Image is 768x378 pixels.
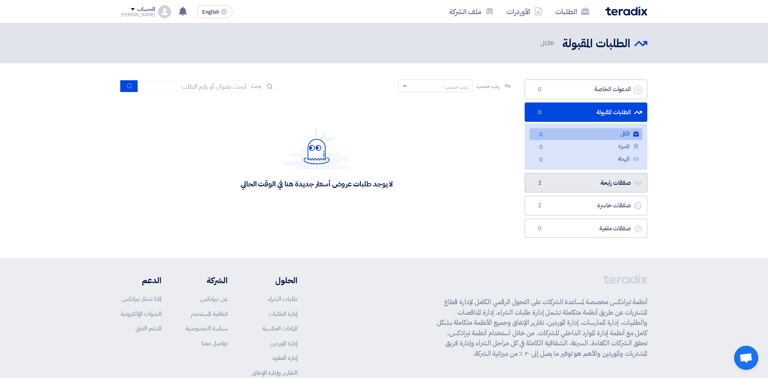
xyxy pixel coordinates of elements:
[272,353,297,362] a: إدارة العقود
[262,324,297,333] a: المزادات العكسية
[529,128,642,140] a: الكل
[437,297,647,359] p: أنظمة تيرادكس مخصصة لمساعدة الشركات على التحول الرقمي الكامل لإدارة قطاع المشتريات عن طريق أنظمة ...
[138,80,251,92] input: ابحث بعنوان أو رقم الطلب
[562,36,630,52] h2: الطلبات المقبولة
[535,202,544,210] span: 2
[550,39,554,48] span: 0
[186,274,228,286] li: الشركة
[197,5,232,18] button: English
[186,324,228,333] a: سياسة الخصوصية
[270,339,297,348] a: إدارة الموردين
[121,309,161,318] a: الندوات الإلكترونية
[500,2,549,21] a: الأوردرات
[191,309,228,318] a: اتفاقية المستخدم
[525,102,647,122] a: الطلبات المقبولة0
[525,196,647,215] a: صفقات خاسرة2
[137,6,155,13] div: الحساب
[535,109,544,117] span: 0
[525,79,647,99] a: الدعوات الخاصة0
[535,225,544,233] span: 0
[549,2,596,21] a: الطلبات
[477,82,500,90] span: رتب حسب
[285,130,349,169] img: Hello
[605,6,647,16] img: Teradix logo
[443,2,500,21] a: ملف الشركة
[540,39,556,48] span: الكل
[529,153,642,165] a: المهملة
[121,13,155,17] div: [PERSON_NAME]
[536,131,546,139] span: 0
[529,141,642,152] a: المميزة
[200,294,228,303] a: عن تيرادكس
[252,368,297,377] a: التقارير وإدارة الإنفاق
[535,179,544,187] span: 2
[536,156,546,164] span: 0
[525,173,647,193] a: صفقات رابحة2
[251,82,262,90] span: بحث
[445,83,468,91] div: رتب حسب
[241,179,393,188] div: لا يوجد طلبات عروض أسعار جديدة هنا في الوقت الحالي
[535,86,544,94] span: 0
[201,339,228,348] a: تواصل معنا
[536,143,546,152] span: 0
[121,274,161,286] li: الدعم
[158,5,171,18] img: profile_test.png
[268,309,297,318] a: إدارة الطلبات
[734,346,758,370] div: Open chat
[121,294,161,303] a: لماذا تختار تيرادكس
[136,324,161,333] a: الدعم الفني
[202,9,219,15] span: English
[268,294,297,303] a: طلبات الشراء
[252,274,297,286] li: الحلول
[525,219,647,238] a: صفقات ملغية0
